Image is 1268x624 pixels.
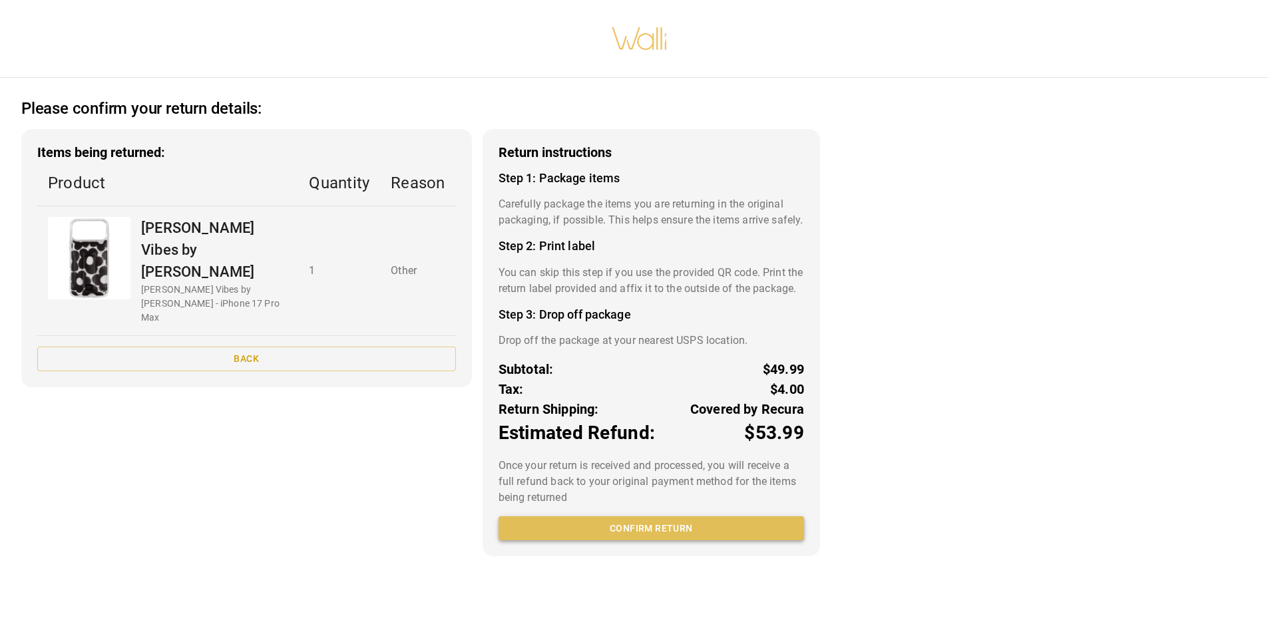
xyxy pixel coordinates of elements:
h3: Return instructions [499,145,804,160]
button: Back [37,347,456,371]
p: $49.99 [763,359,804,379]
h4: Step 1: Package items [499,171,804,186]
p: Return Shipping: [499,399,599,419]
p: Covered by Recura [690,399,804,419]
img: walli-inc.myshopify.com [611,10,668,67]
button: Confirm return [499,516,804,541]
h4: Step 2: Print label [499,239,804,253]
p: Estimated Refund: [499,419,655,447]
p: Product [48,171,288,195]
p: Reason [391,171,445,195]
p: [PERSON_NAME] Vibes by [PERSON_NAME] [141,217,288,283]
p: $53.99 [744,419,804,447]
p: Carefully package the items you are returning in the original packaging, if possible. This helps ... [499,196,804,228]
p: Drop off the package at your nearest USPS location. [499,333,804,349]
p: Tax: [499,379,524,399]
p: $4.00 [770,379,804,399]
p: You can skip this step if you use the provided QR code. Print the return label provided and affix... [499,265,804,297]
h2: Please confirm your return details: [21,99,262,118]
p: Subtotal: [499,359,554,379]
p: Other [391,263,445,279]
h3: Items being returned: [37,145,456,160]
p: Once your return is received and processed, you will receive a full refund back to your original ... [499,458,804,506]
p: [PERSON_NAME] Vibes by [PERSON_NAME] - iPhone 17 Pro Max [141,283,288,325]
p: Quantity [309,171,369,195]
h4: Step 3: Drop off package [499,307,804,322]
p: 1 [309,263,369,279]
